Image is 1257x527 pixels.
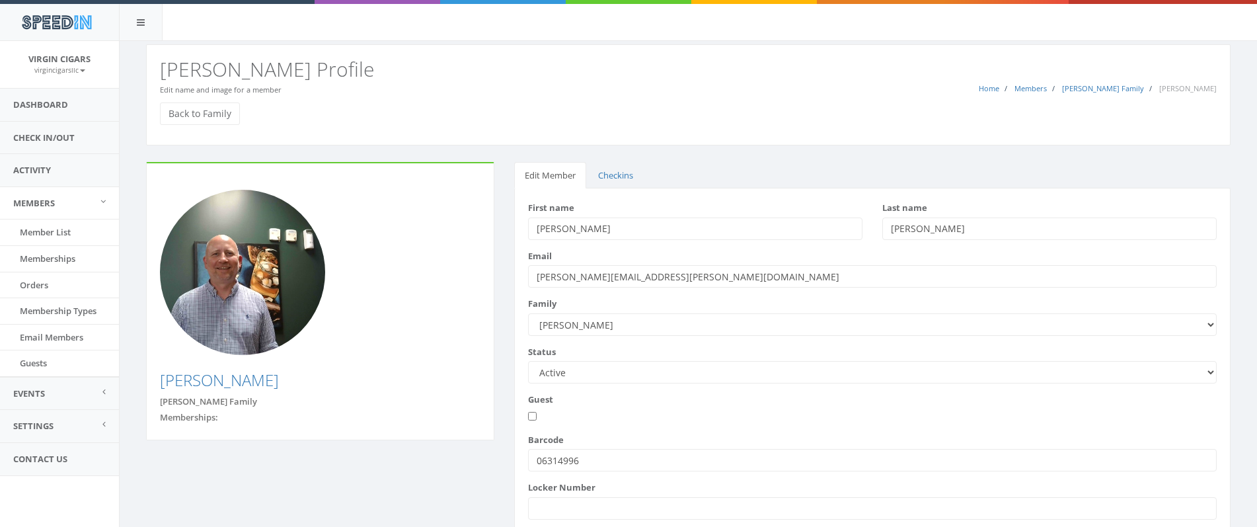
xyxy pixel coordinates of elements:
[882,202,927,214] label: Last name
[1062,83,1144,93] a: [PERSON_NAME] Family
[160,102,240,125] a: Back to Family
[28,53,91,65] span: Virgin Cigars
[20,331,83,343] span: Email Members
[160,369,279,391] a: [PERSON_NAME]
[528,393,553,406] label: Guest
[1014,83,1047,93] a: Members
[13,453,67,465] span: Contact Us
[13,387,45,399] span: Events
[160,58,1217,80] h2: [PERSON_NAME] Profile
[528,481,595,494] label: Locker Number
[15,10,98,34] img: speedin_logo.png
[160,395,480,408] div: [PERSON_NAME] Family
[34,65,85,75] small: virgincigarsllc
[34,63,85,75] a: virgincigarsllc
[160,190,325,355] img: Photo
[160,85,282,95] small: Edit name and image for a member
[528,434,564,446] label: Barcode
[13,420,54,432] span: Settings
[514,162,586,189] a: Edit Member
[528,202,574,214] label: First name
[528,346,556,358] label: Status
[13,197,55,209] span: Members
[528,250,552,263] label: Email
[528,298,556,310] label: Family
[979,83,999,93] a: Home
[1159,83,1217,93] span: [PERSON_NAME]
[588,162,644,189] a: Checkins
[160,411,480,424] div: Memberships:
